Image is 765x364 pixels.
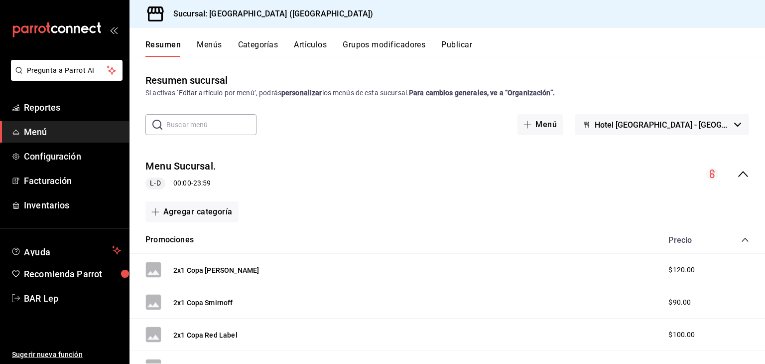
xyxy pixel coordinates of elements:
[24,198,121,212] span: Inventarios
[11,60,123,81] button: Pregunta a Parrot AI
[145,40,765,57] div: navigation tabs
[343,40,425,57] button: Grupos modificadores
[145,159,216,174] button: Menu Sucursal.
[145,234,194,246] button: Promociones
[129,151,765,197] div: collapse-menu-row
[145,88,749,98] div: Si activas ‘Editar artículo por menú’, podrás los menús de esta sucursal.
[145,201,239,222] button: Agregar categoría
[173,330,238,340] button: 2x1 Copa Red Label
[294,40,327,57] button: Artículos
[27,65,107,76] span: Pregunta a Parrot AI
[741,236,749,244] button: collapse-category-row
[197,40,222,57] button: Menús
[145,73,228,88] div: Resumen sucursal
[238,40,278,57] button: Categorías
[24,125,121,139] span: Menú
[166,115,256,135] input: Buscar menú
[12,350,121,360] span: Sugerir nueva función
[173,265,259,275] button: 2x1 Copa [PERSON_NAME]
[668,330,695,340] span: $100.00
[668,265,695,275] span: $120.00
[24,150,121,163] span: Configuración
[24,244,108,256] span: Ayuda
[173,298,233,308] button: 2x1 Copa Smirnoff
[165,8,373,20] h3: Sucursal: [GEOGRAPHIC_DATA] ([GEOGRAPHIC_DATA])
[24,174,121,187] span: Facturación
[668,297,691,308] span: $90.00
[281,89,322,97] strong: personalizar
[575,114,749,135] button: Hotel [GEOGRAPHIC_DATA] - [GEOGRAPHIC_DATA]
[441,40,472,57] button: Publicar
[7,72,123,83] a: Pregunta a Parrot AI
[110,26,118,34] button: open_drawer_menu
[409,89,555,97] strong: Para cambios generales, ve a “Organización”.
[146,178,164,188] span: L-D
[145,178,216,189] div: 00:00 - 23:59
[24,267,121,281] span: Recomienda Parrot
[145,40,181,57] button: Resumen
[24,101,121,114] span: Reportes
[24,292,121,305] span: BAR Lep
[517,114,563,135] button: Menú
[595,120,730,130] span: Hotel [GEOGRAPHIC_DATA] - [GEOGRAPHIC_DATA]
[658,235,722,245] div: Precio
